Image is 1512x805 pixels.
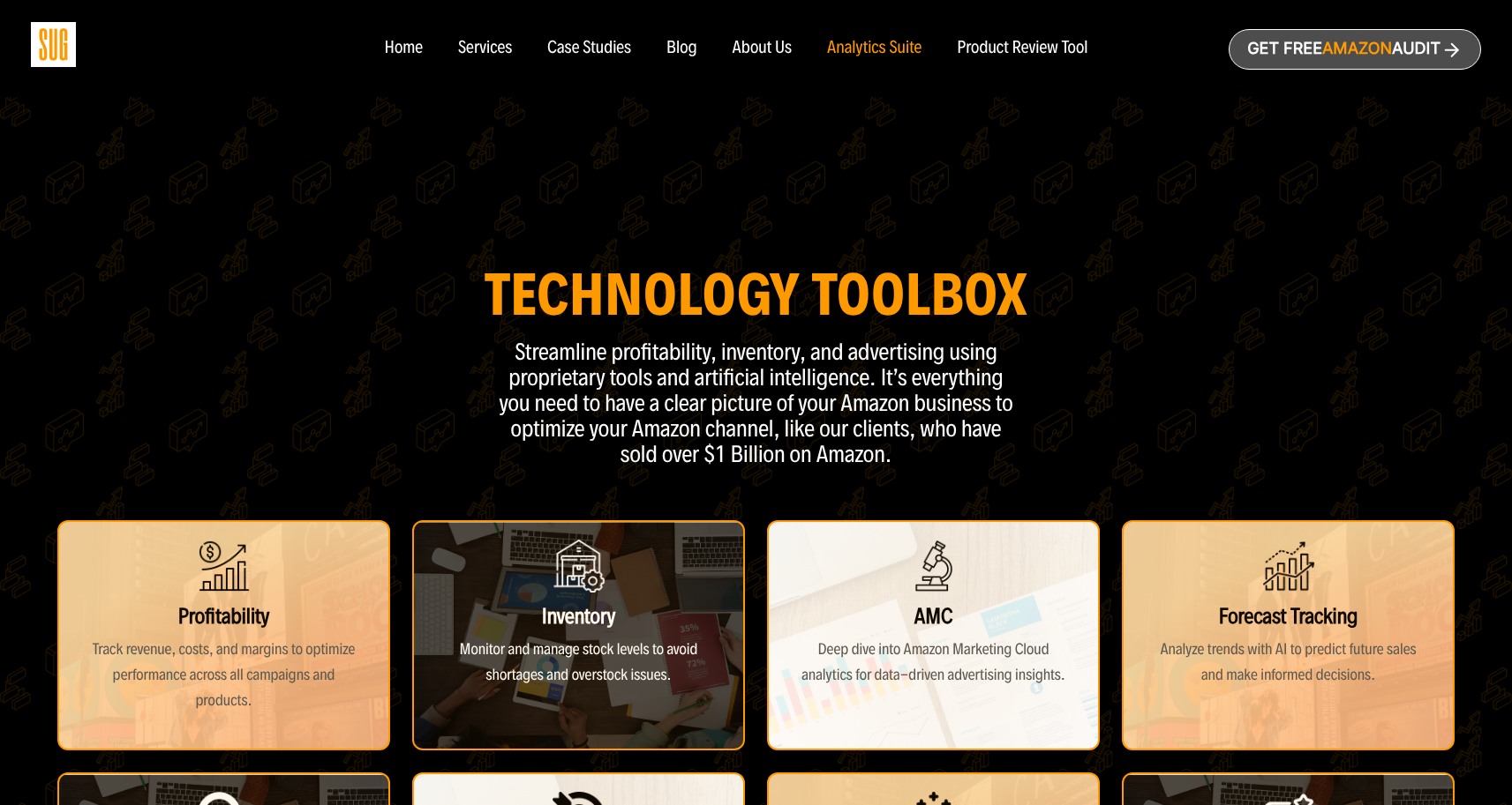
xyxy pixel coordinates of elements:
a: Blog [666,39,697,58]
a: Get freeAmazonAudit [1229,29,1481,70]
a: About Us [733,39,793,58]
a: Home [384,39,422,58]
img: Sug [31,22,76,67]
a: Analytics Suite [827,39,921,58]
p: Streamline profitability, inventory, and advertising using proprietary tools and artificial intel... [492,339,1021,467]
span: Amazon [1322,40,1392,58]
strong: Technology Toolbox [485,258,1028,331]
a: Case Studies [547,39,631,58]
a: Product Review Tool [957,39,1087,58]
a: Services [458,39,512,58]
